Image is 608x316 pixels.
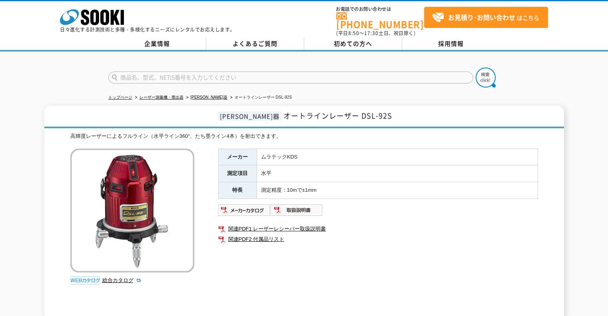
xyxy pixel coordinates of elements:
a: よくあるご質問 [206,38,304,50]
span: 初めての方へ [334,39,372,48]
a: 採用情報 [402,38,500,50]
td: 水平 [257,165,538,182]
li: オートラインレーザー DSL-92S [229,93,292,102]
span: はこちら [432,12,539,24]
span: お電話でのお問い合わせは [336,7,424,12]
th: 特長 [218,182,257,199]
a: 取扱説明書 [271,209,323,215]
span: オートラインレーザー DSL-92S [283,110,392,121]
a: 関連PDF2 付属品リスト [218,234,538,244]
span: [PERSON_NAME]器 [218,111,281,121]
th: 測定項目 [218,165,257,182]
a: [PERSON_NAME]器 [191,95,227,99]
td: ムラテックKDS [257,149,538,165]
td: 測定精度：10mで±1mm [257,182,538,199]
a: [PHONE_NUMBER] [336,12,424,29]
a: 関連PDF1 レーザーレシーバー取扱説明書 [218,224,538,234]
span: 8:50 [348,30,359,37]
img: 取扱説明書 [271,204,323,217]
img: オートラインレーザー DSL-92S [70,149,194,272]
a: レーザー測量機・墨出器 [140,95,183,99]
img: webカタログ [70,276,100,284]
a: お見積り･お問い合わせはこちら [424,7,548,28]
a: 企業情報 [108,38,206,50]
th: メーカー [218,149,257,165]
div: 高輝度レーザーによるフルライン（水平ライン360°、たち墨ライン4本）を射出できます。 [70,132,538,141]
a: トップページ [108,95,132,99]
a: 初めての方へ [304,38,402,50]
img: btn_search.png [476,68,496,87]
strong: お見積り･お問い合わせ [448,12,515,22]
input: 商品名、型式、NETIS番号を入力してください [108,72,473,83]
a: 総合カタログ [102,277,142,283]
p: 日々進化する計測技術と多種・多様化するニーズにレンタルでお応えします。 [60,27,235,32]
span: (平日 ～ 土日、祝日除く) [336,30,415,37]
a: メーカーカタログ [218,209,271,215]
span: 17:30 [364,30,379,37]
img: メーカーカタログ [218,204,271,217]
